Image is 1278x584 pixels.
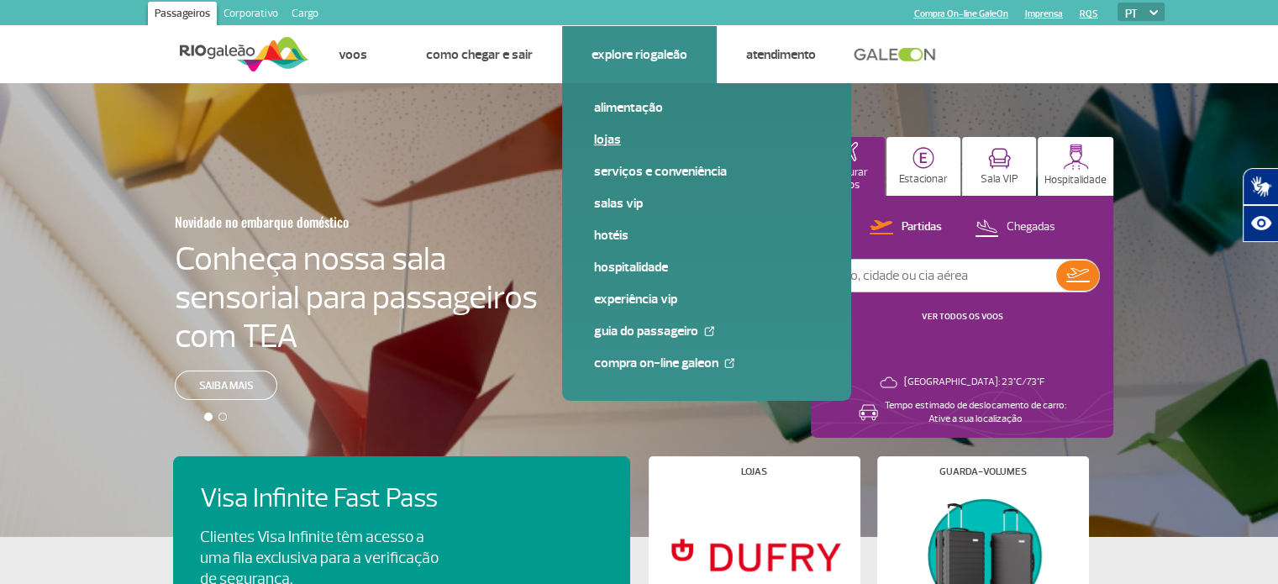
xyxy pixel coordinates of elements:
[285,2,325,29] a: Cargo
[594,258,819,276] a: Hospitalidade
[922,311,1003,322] a: VER TODOS OS VOOS
[217,2,285,29] a: Corporativo
[1044,174,1107,187] p: Hospitalidade
[1038,137,1113,196] button: Hospitalidade
[746,46,816,63] a: Atendimento
[865,217,947,239] button: Partidas
[1063,144,1089,170] img: hospitality.svg
[594,98,819,117] a: Alimentação
[148,2,217,29] a: Passageiros
[988,148,1011,169] img: vipRoom.svg
[970,217,1060,239] button: Chegadas
[594,322,819,340] a: Guia do Passageiro
[904,376,1044,389] p: [GEOGRAPHIC_DATA]: 23°C/73°F
[917,310,1008,324] button: VER TODOS OS VOOS
[594,194,819,213] a: Salas VIP
[939,467,1027,476] h4: Guarda-volumes
[914,8,1008,19] a: Compra On-line GaleOn
[594,290,819,308] a: Experiência VIP
[899,173,948,186] p: Estacionar
[1025,8,1063,19] a: Imprensa
[885,399,1066,426] p: Tempo estimado de deslocamento de carro: Ative a sua localização
[175,204,455,239] h3: Novidade no embarque doméstico
[594,354,819,372] a: Compra On-line GaleOn
[594,162,819,181] a: Serviços e Conveniência
[741,467,767,476] h4: Lojas
[886,137,960,196] button: Estacionar
[825,260,1056,292] input: Voo, cidade ou cia aérea
[1243,168,1278,205] button: Abrir tradutor de língua de sinais.
[339,46,367,63] a: Voos
[962,137,1036,196] button: Sala VIP
[912,147,934,169] img: carParkingHome.svg
[724,358,734,368] img: External Link Icon
[594,226,819,245] a: Hotéis
[981,173,1018,186] p: Sala VIP
[1243,168,1278,242] div: Plugin de acessibilidade da Hand Talk.
[426,46,533,63] a: Como chegar e sair
[902,219,942,235] p: Partidas
[594,130,819,149] a: Lojas
[1080,8,1098,19] a: RQS
[1243,205,1278,242] button: Abrir recursos assistivos.
[704,326,714,336] img: External Link Icon
[1007,219,1055,235] p: Chegadas
[175,239,538,355] h4: Conheça nossa sala sensorial para passageiros com TEA
[200,483,467,514] h4: Visa Infinite Fast Pass
[592,46,687,63] a: Explore RIOgaleão
[175,371,277,400] a: Saiba mais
